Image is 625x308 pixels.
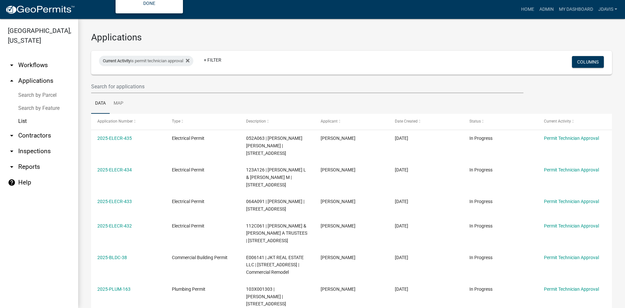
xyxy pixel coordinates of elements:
i: help [8,179,16,186]
span: Lu Collis [321,167,355,172]
span: In Progress [469,286,493,292]
span: 08/11/2025 [395,199,408,204]
a: jdavis [596,3,620,16]
span: Electrical Permit [172,199,204,204]
a: Permit Technician Approval [544,136,599,141]
a: 2025-BLDC-38 [97,255,127,260]
span: 112C061 | LEBLANC RICHARD E & SHARON A TRUSTEES | 2515 WILLOW LANE [246,223,307,243]
a: Permit Technician Approval [544,167,599,172]
i: arrow_drop_down [8,163,16,171]
span: RICHARD LEBLANC [321,223,355,228]
i: arrow_drop_up [8,77,16,85]
span: Current Activity [544,119,571,124]
span: Electrical Permit [172,167,204,172]
span: Lu Collis [321,136,355,141]
a: Permit Technician Approval [544,255,599,260]
datatable-header-cell: Applicant [314,114,389,129]
h3: Applications [91,32,612,43]
span: Commercial Building Permit [172,255,228,260]
span: Date Created [395,119,418,124]
a: + Filter [199,54,227,66]
span: Application Number [97,119,133,124]
a: 2025-ELECR-434 [97,167,132,172]
span: CHIN HO YI [321,255,355,260]
a: 2025-ELECR-433 [97,199,132,204]
a: Permit Technician Approval [544,223,599,228]
span: Status [469,119,481,124]
span: Current Activity [103,58,131,63]
span: In Progress [469,255,493,260]
datatable-header-cell: Description [240,114,314,129]
a: Admin [537,3,556,16]
a: Permit Technician Approval [544,199,599,204]
input: Search for applications [91,80,523,93]
span: In Progress [469,223,493,228]
span: In Progress [469,199,493,204]
span: 052A063 | WELDON JOSHUA DONALD | 667 Greensboro Rd [246,136,302,156]
datatable-header-cell: Current Activity [537,114,612,129]
span: Applicant [321,119,338,124]
datatable-header-cell: Type [166,114,240,129]
span: 08/11/2025 [395,136,408,141]
a: 2025-ELECR-432 [97,223,132,228]
span: Type [172,119,180,124]
span: 08/11/2025 [395,223,408,228]
a: 2025-PLUM-163 [97,286,131,292]
i: arrow_drop_down [8,147,16,155]
span: E006141 | JKT REAL ESTATE LLC | 117 S JEFFERSON AVE | Commercial Remodel [246,255,304,275]
span: Description [246,119,266,124]
span: Rodrigo Espinosa [321,199,355,204]
button: Columns [572,56,604,68]
a: Map [110,93,127,114]
i: arrow_drop_down [8,61,16,69]
span: 08/08/2025 [395,286,408,292]
div: is permit technician approval [99,56,193,66]
i: arrow_drop_down [8,132,16,139]
span: 08/10/2025 [395,255,408,260]
a: My Dashboard [556,3,596,16]
span: 08/11/2025 [395,167,408,172]
span: In Progress [469,136,493,141]
span: Electrical Permit [172,223,204,228]
span: David Carden [321,286,355,292]
a: Home [519,3,537,16]
a: Data [91,93,110,114]
span: 123A126 | THRIFT DEBRA L & DENNY M | 667 Greensboro Rd [246,167,306,187]
datatable-header-cell: Status [463,114,538,129]
span: Electrical Permit [172,136,204,141]
datatable-header-cell: Application Number [91,114,166,129]
span: 064A091 | Rodrigo Espinosa | 461 Greensboro Rd. [246,199,304,212]
span: Plumbing Permit [172,286,205,292]
datatable-header-cell: Date Created [389,114,463,129]
a: 2025-ELECR-435 [97,136,132,141]
span: In Progress [469,167,493,172]
a: Permit Technician Approval [544,286,599,292]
